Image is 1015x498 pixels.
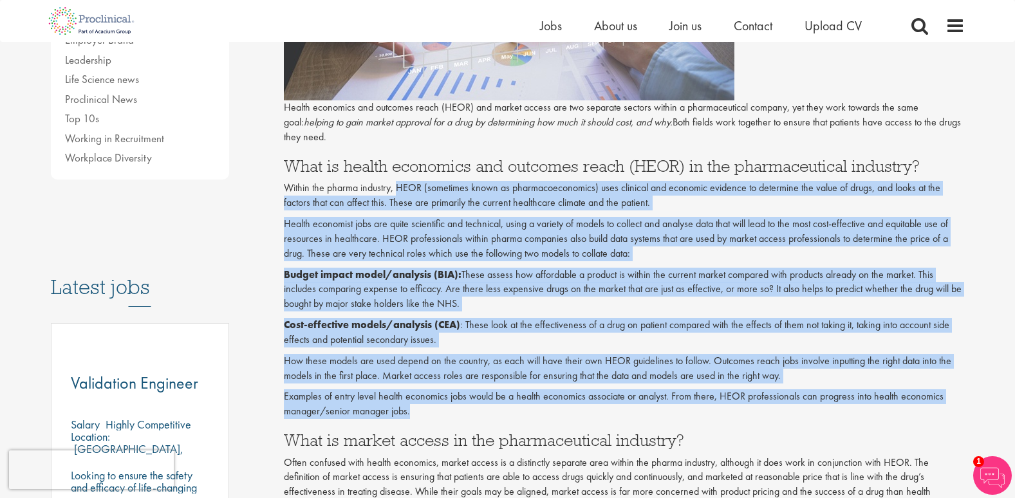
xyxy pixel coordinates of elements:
iframe: reCAPTCHA [9,450,174,489]
a: Top 10s [65,111,99,125]
p: Examples of entry level health economics jobs would be a health economics associate or analyst. F... [284,389,965,419]
a: Proclinical News [65,92,137,106]
i: helping to gain market approval for a drug by determining how much it should cost, and why. [304,115,673,129]
span: Validation Engineer [71,372,198,394]
span: Salary [71,417,100,432]
h3: Latest jobs [51,244,230,307]
h3: What is market access in the pharmaceutical industry? [284,432,965,448]
a: Workplace Diversity [65,151,152,165]
strong: Cost-effective models/analysis (CEA) [284,318,460,331]
a: Join us [669,17,702,34]
p: These assess how affordable a product is within the current market compared with products already... [284,268,965,312]
a: Life Science news [65,72,139,86]
p: [GEOGRAPHIC_DATA], [GEOGRAPHIC_DATA] [71,441,183,468]
a: Working in Recruitment [65,131,164,145]
strong: Budget impact model/analysis (BIA): [284,268,461,281]
p: Health economics and outcomes reach (HEOR) and market access are two separate sectors within a ph... [284,100,965,145]
p: Health economist jobs are quite scientific and technical, using a variety of models to collect an... [284,217,965,261]
a: Jobs [540,17,562,34]
a: About us [594,17,637,34]
span: 1 [973,456,984,467]
span: Location: [71,429,110,444]
p: Highly Competitive [106,417,191,432]
a: Validation Engineer [71,375,210,391]
a: Contact [734,17,772,34]
p: Within the pharma industry, HEOR (sometimes known as pharmacoeconomics) uses clinical and economi... [284,181,965,210]
a: Leadership [65,53,111,67]
a: Upload CV [805,17,862,34]
p: : These look at the effectiveness of a drug on patient compared with the effects of them not taki... [284,318,965,347]
h3: What is health economics and outcomes reach (HEOR) in the pharmaceutical industry? [284,158,965,174]
img: Chatbot [973,456,1012,495]
p: How these models are used depend on the country, as each will have their own HEOR guidelines to f... [284,354,965,383]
